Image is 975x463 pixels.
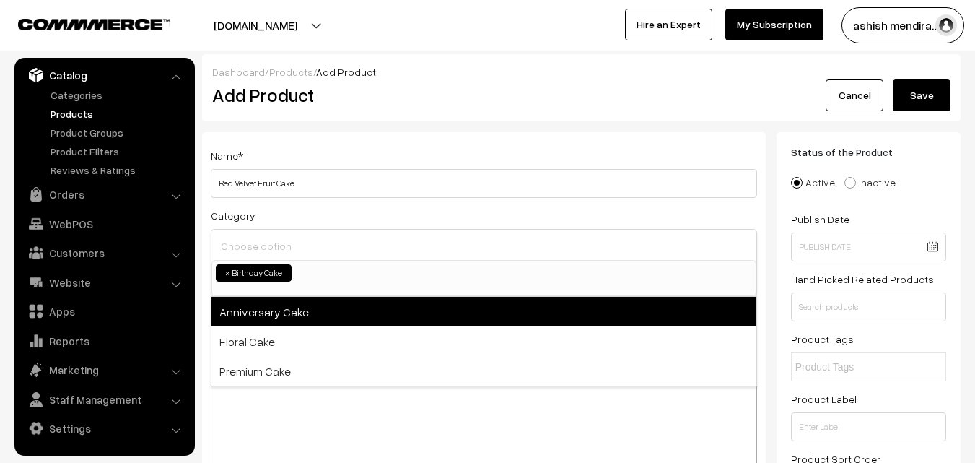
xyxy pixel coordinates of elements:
input: Publish Date [791,233,946,261]
input: Name [211,169,757,198]
span: Status of the Product [791,146,910,158]
h2: Add Product [212,84,761,106]
a: Website [18,269,190,295]
a: Products [269,66,313,78]
a: Categories [47,87,190,103]
a: Product Groups [47,125,190,140]
label: Publish Date [791,212,849,227]
a: Cancel [826,79,883,111]
a: Orders [18,181,190,207]
span: Premium Cake [211,356,756,386]
a: Hire an Expert [625,9,712,40]
input: Product Tags [795,360,922,375]
img: user [935,14,957,36]
span: × [225,267,230,280]
a: Apps [18,298,190,324]
a: Settings [18,415,190,441]
label: Name [211,148,243,163]
button: ashish mendira… [841,7,964,43]
a: Dashboard [212,66,265,78]
a: Marketing [18,357,190,383]
li: Birthday Cake [216,264,292,282]
label: Inactive [844,175,896,190]
a: Customers [18,240,190,266]
a: COMMMERCE [18,14,144,32]
button: Save [893,79,950,111]
span: Floral Cake [211,326,756,356]
span: Add Product [316,66,376,78]
span: Anniversary Cake [211,297,756,326]
a: Reviews & Ratings [47,163,190,178]
label: Active [791,175,835,190]
input: Search products [791,293,946,321]
img: COMMMERCE [18,19,170,30]
button: [DOMAIN_NAME] [163,7,348,43]
a: Catalog [18,62,190,88]
label: Product Label [791,391,857,407]
label: Product Tags [791,332,854,347]
a: Product Filters [47,144,190,159]
label: Hand Picked Related Products [791,272,934,287]
label: Category [211,208,255,223]
a: Staff Management [18,386,190,412]
input: Choose option [217,235,751,256]
a: Reports [18,328,190,354]
a: My Subscription [725,9,823,40]
div: / / [212,64,950,79]
a: Products [47,106,190,121]
a: WebPOS [18,211,190,237]
input: Enter Label [791,412,946,441]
